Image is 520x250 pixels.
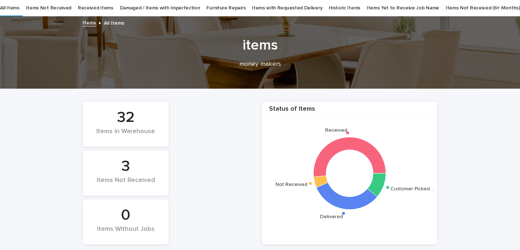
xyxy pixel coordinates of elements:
[390,186,435,191] text: Customer Picked …
[262,105,437,117] div: Status of Items
[95,157,156,175] div: 3
[95,128,156,143] div: Items in Warehouse
[115,60,405,68] p: money makers
[325,128,347,133] text: Received
[83,18,96,26] a: Items
[83,37,437,54] h1: items
[320,214,343,219] text: Delivered
[95,225,156,241] div: Items Without Jobs
[95,206,156,224] div: 0
[95,177,156,192] div: Items Not Received
[95,109,156,127] div: 32
[276,182,307,187] text: Not Received
[104,18,124,26] p: All Items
